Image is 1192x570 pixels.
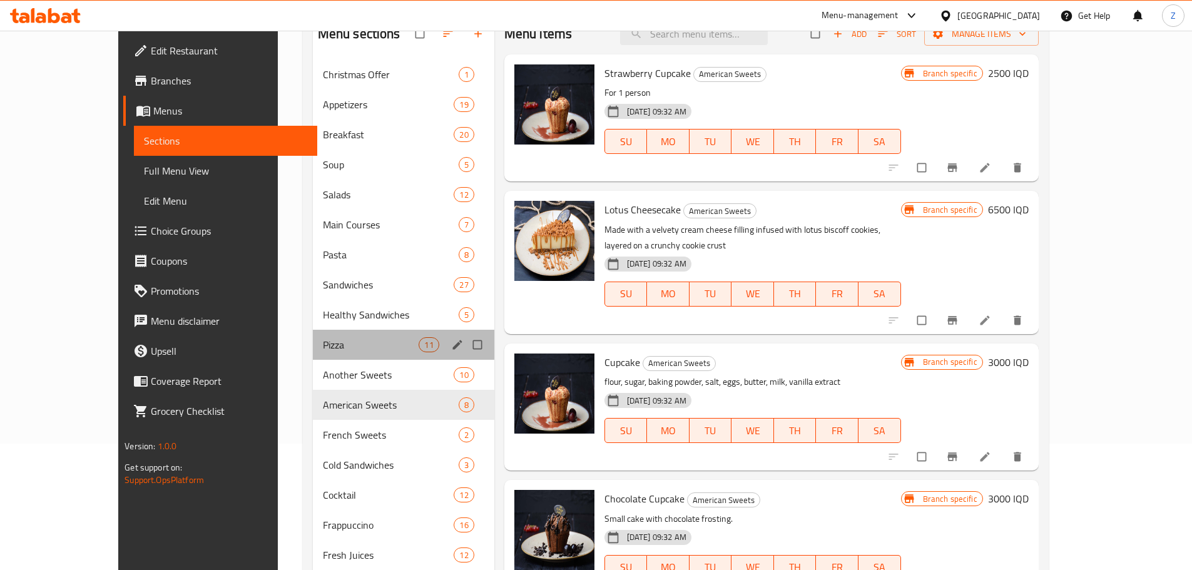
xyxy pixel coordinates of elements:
[604,353,640,372] span: Cupcake
[821,285,853,303] span: FR
[459,247,474,262] div: items
[454,189,473,201] span: 12
[604,282,647,307] button: SU
[774,282,817,307] button: TH
[910,156,936,180] span: Select to update
[454,187,474,202] div: items
[979,314,994,327] a: Edit menu item
[459,217,474,232] div: items
[123,246,317,276] a: Coupons
[151,283,307,298] span: Promotions
[123,396,317,426] a: Grocery Checklist
[779,133,812,151] span: TH
[313,150,494,180] div: Soup5
[1004,443,1034,471] button: delete
[687,492,760,507] div: American Sweets
[988,490,1029,507] h6: 3000 IQD
[988,201,1029,218] h6: 6500 IQD
[134,126,317,156] a: Sections
[134,186,317,216] a: Edit Menu
[459,219,474,231] span: 7
[622,531,691,543] span: [DATE] 09:32 AM
[652,422,685,440] span: MO
[622,106,691,118] span: [DATE] 09:32 AM
[454,97,474,112] div: items
[125,438,155,454] span: Version:
[323,217,459,232] div: Main Courses
[816,282,858,307] button: FR
[123,66,317,96] a: Branches
[604,129,647,154] button: SU
[816,129,858,154] button: FR
[313,240,494,270] div: Pasta8
[652,285,685,303] span: MO
[774,418,817,443] button: TH
[459,399,474,411] span: 8
[731,282,774,307] button: WE
[918,204,982,216] span: Branch specific
[514,354,594,434] img: Cupcake
[779,285,812,303] span: TH
[604,489,685,508] span: Chocolate Cupcake
[979,450,994,463] a: Edit menu item
[863,133,896,151] span: SA
[323,547,454,562] span: Fresh Juices
[652,133,685,151] span: MO
[779,422,812,440] span: TH
[123,96,317,126] a: Menus
[979,161,994,174] a: Edit menu item
[454,519,473,531] span: 16
[323,157,459,172] span: Soup
[434,20,464,48] span: Sort sections
[604,222,901,253] p: Made with a velvety cream cheese filling infused with lotus biscoff cookies, layered on a crunchy...
[123,276,317,306] a: Promotions
[459,309,474,321] span: 5
[695,285,727,303] span: TU
[459,459,474,471] span: 3
[313,89,494,120] div: Appetizers19
[125,459,182,476] span: Get support on:
[858,418,901,443] button: SA
[313,360,494,390] div: Another Sweets10
[123,306,317,336] a: Menu disclaimer
[604,85,901,101] p: For 1 person
[459,67,474,82] div: items
[695,133,727,151] span: TU
[1004,307,1034,334] button: delete
[822,8,899,23] div: Menu-management
[151,344,307,359] span: Upsell
[694,67,766,81] span: American Sweets
[454,549,473,561] span: 12
[454,367,474,382] div: items
[454,279,473,291] span: 27
[643,356,716,371] div: American Sweets
[918,493,982,505] span: Branch specific
[863,422,896,440] span: SA
[323,307,459,322] div: Healthy Sandwiches
[313,450,494,480] div: Cold Sandwiches3
[690,282,732,307] button: TU
[323,247,459,262] span: Pasta
[514,64,594,145] img: Strawberry Cupcake
[939,307,969,334] button: Branch-specific-item
[323,397,459,412] span: American Sweets
[318,24,400,43] h2: Menu sections
[123,366,317,396] a: Coverage Report
[313,390,494,420] div: American Sweets8
[821,133,853,151] span: FR
[313,210,494,240] div: Main Courses7
[459,249,474,261] span: 8
[459,457,474,472] div: items
[774,129,817,154] button: TH
[153,103,307,118] span: Menus
[323,517,454,532] span: Frappuccino
[647,418,690,443] button: MO
[323,127,454,142] div: Breakfast
[684,204,756,218] span: American Sweets
[134,156,317,186] a: Full Menu View
[144,193,307,208] span: Edit Menu
[323,487,454,502] span: Cocktail
[454,127,474,142] div: items
[863,285,896,303] span: SA
[323,367,454,382] div: Another Sweets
